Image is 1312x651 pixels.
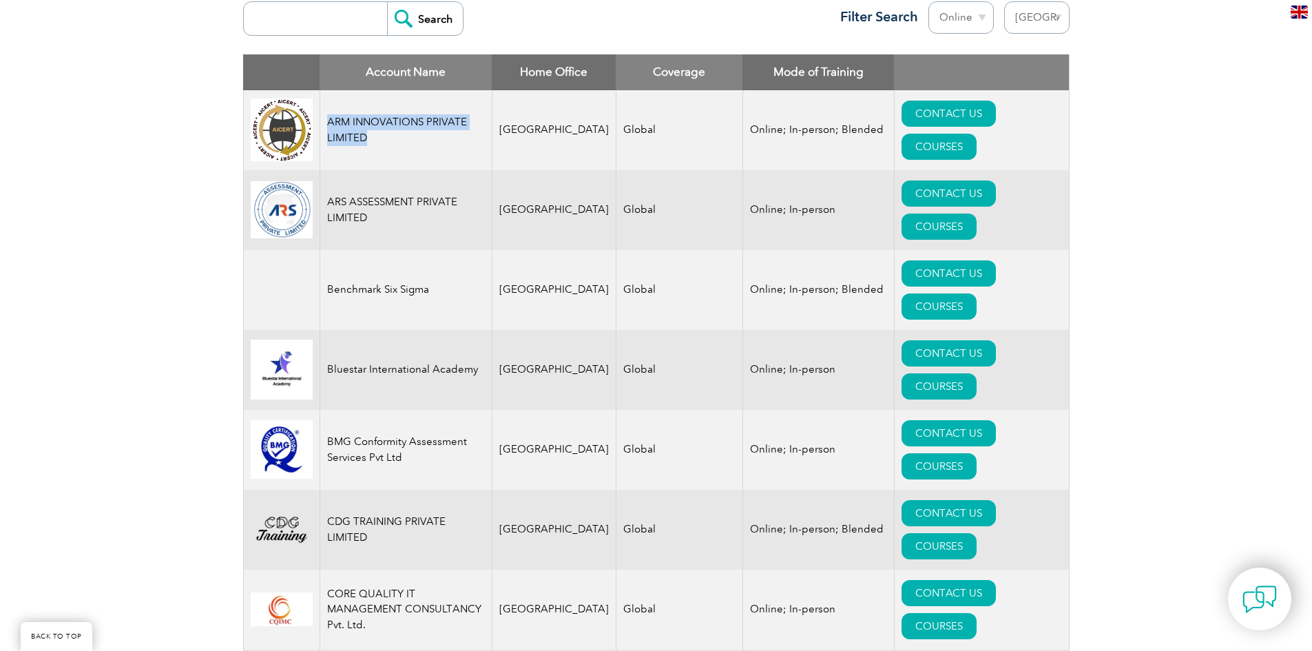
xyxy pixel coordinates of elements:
[1242,582,1277,617] img: contact-chat.png
[894,54,1069,90] th: : activate to sort column ascending
[320,90,492,170] td: ARM INNOVATIONS PRIVATE LIMITED
[492,570,616,650] td: [GEOGRAPHIC_DATA]
[320,54,492,90] th: Account Name: activate to sort column descending
[616,490,742,570] td: Global
[902,134,977,160] a: COURSES
[492,54,616,90] th: Home Office: activate to sort column ascending
[742,250,894,330] td: Online; In-person; Blended
[902,420,996,446] a: CONTACT US
[902,293,977,320] a: COURSES
[742,54,894,90] th: Mode of Training: activate to sort column ascending
[320,170,492,250] td: ARS ASSESSMENT PRIVATE LIMITED
[902,453,977,479] a: COURSES
[902,214,977,240] a: COURSES
[616,410,742,490] td: Global
[902,500,996,526] a: CONTACT US
[902,340,996,366] a: CONTACT US
[251,181,313,239] img: 509b7a2e-6565-ed11-9560-0022481565fd-logo.png
[832,8,918,25] h3: Filter Search
[742,490,894,570] td: Online; In-person; Blended
[616,570,742,650] td: Global
[492,170,616,250] td: [GEOGRAPHIC_DATA]
[320,490,492,570] td: CDG TRAINING PRIVATE LIMITED
[21,622,92,651] a: BACK TO TOP
[902,373,977,400] a: COURSES
[251,512,313,547] img: 25ebede5-885b-ef11-bfe3-000d3ad139cf-logo.png
[616,250,742,330] td: Global
[387,2,463,35] input: Search
[742,170,894,250] td: Online; In-person
[616,330,742,410] td: Global
[251,99,313,161] img: d4f7149c-8dc9-ef11-a72f-002248108aed-logo.jpg
[742,90,894,170] td: Online; In-person; Blended
[742,410,894,490] td: Online; In-person
[492,330,616,410] td: [GEOGRAPHIC_DATA]
[251,592,313,626] img: d55caf2d-1539-eb11-a813-000d3a79722d-logo.jpg
[902,180,996,207] a: CONTACT US
[902,580,996,606] a: CONTACT US
[251,420,313,479] img: 6d429293-486f-eb11-a812-002248153038-logo.jpg
[492,250,616,330] td: [GEOGRAPHIC_DATA]
[251,340,313,399] img: 0db89cae-16d3-ed11-a7c7-0022481565fd-logo.jpg
[902,260,996,287] a: CONTACT US
[320,330,492,410] td: Bluestar International Academy
[1291,6,1308,19] img: en
[492,490,616,570] td: [GEOGRAPHIC_DATA]
[320,410,492,490] td: BMG Conformity Assessment Services Pvt Ltd
[902,101,996,127] a: CONTACT US
[616,54,742,90] th: Coverage: activate to sort column ascending
[320,250,492,330] td: Benchmark Six Sigma
[902,613,977,639] a: COURSES
[742,330,894,410] td: Online; In-person
[320,570,492,650] td: CORE QUALITY IT MANAGEMENT CONSULTANCY Pvt. Ltd.
[616,170,742,250] td: Global
[616,90,742,170] td: Global
[742,570,894,650] td: Online; In-person
[902,533,977,559] a: COURSES
[492,90,616,170] td: [GEOGRAPHIC_DATA]
[492,410,616,490] td: [GEOGRAPHIC_DATA]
